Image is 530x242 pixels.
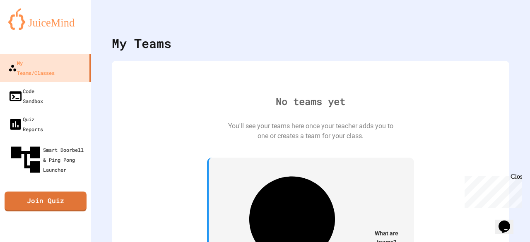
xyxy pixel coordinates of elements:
[461,173,522,208] iframe: chat widget
[276,94,345,109] div: No teams yet
[112,34,171,53] div: My Teams
[8,142,88,177] div: Smart Doorbell & Ping Pong Launcher
[3,3,57,53] div: Chat with us now!Close
[228,121,393,141] div: You'll see your teams here once your teacher adds you to one or creates a team for your class.
[5,192,87,211] a: Join Quiz
[8,8,83,30] img: logo-orange.svg
[8,114,43,134] div: Quiz Reports
[8,58,55,78] div: My Teams/Classes
[495,209,522,234] iframe: chat widget
[8,86,43,106] div: Code Sandbox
